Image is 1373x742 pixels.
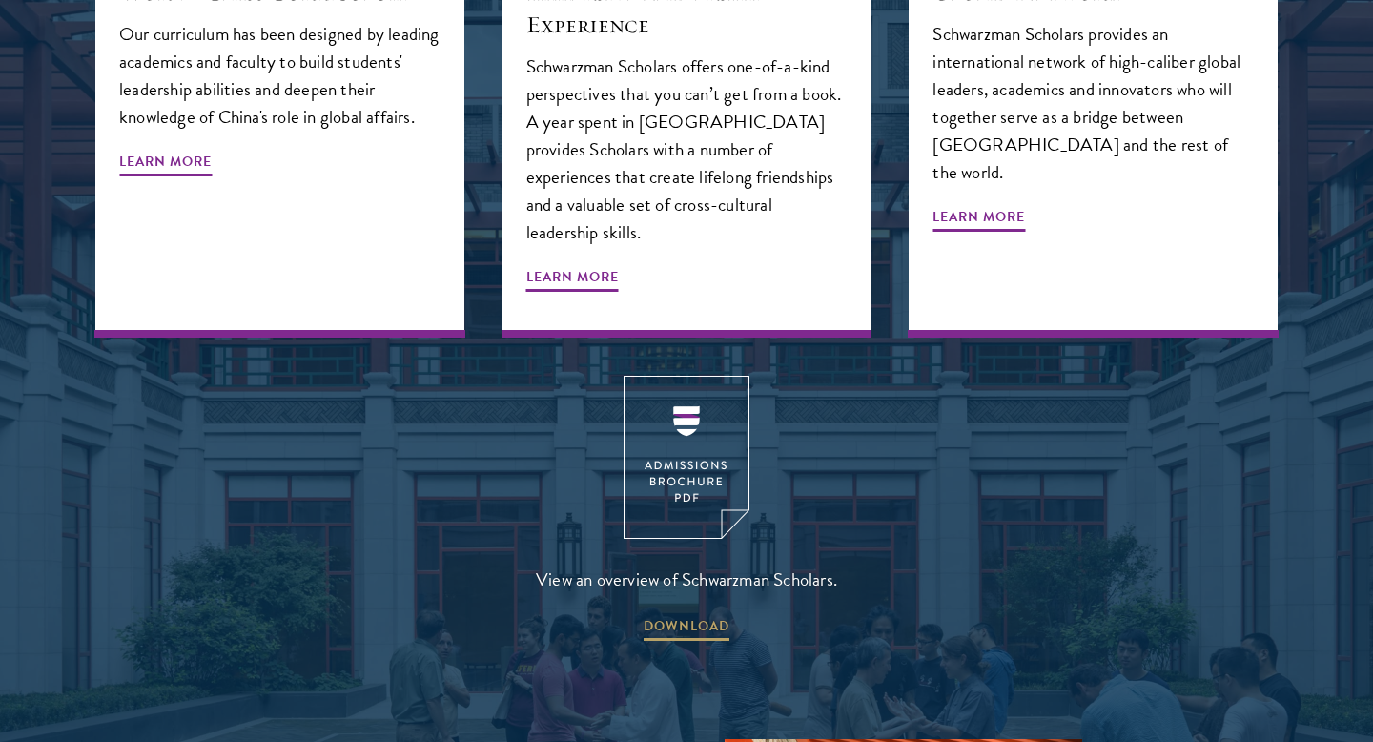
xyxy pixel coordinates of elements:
[119,20,441,131] p: Our curriculum has been designed by leading academics and faculty to build students' leadership a...
[536,564,837,595] span: View an overview of Schwarzman Scholars.
[526,52,848,246] p: Schwarzman Scholars offers one-of-a-kind perspectives that you can’t get from a book. A year spen...
[119,150,212,179] span: Learn More
[526,265,619,295] span: Learn More
[536,376,837,644] a: View an overview of Schwarzman Scholars. DOWNLOAD
[644,614,729,644] span: DOWNLOAD
[932,20,1254,186] p: Schwarzman Scholars provides an international network of high-caliber global leaders, academics a...
[932,205,1025,235] span: Learn More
